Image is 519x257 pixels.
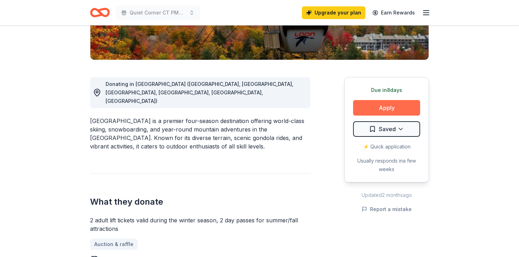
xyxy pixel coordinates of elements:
div: [GEOGRAPHIC_DATA] is a premier four-season destination offering world-class skiing, snowboarding,... [90,117,310,151]
span: Saved [379,124,396,134]
a: Earn Rewards [368,6,419,19]
h2: What they donate [90,196,310,208]
button: Apply [353,100,420,116]
a: Upgrade your plan [302,6,365,19]
button: Quiet Corner CT PMC Kids Ride [115,6,200,20]
div: Updated 2 months ago [344,191,429,199]
a: Home [90,4,110,21]
button: Report a mistake [362,205,412,214]
a: Auction & raffle [90,239,138,250]
div: Usually responds in a few weeks [353,157,420,174]
button: Saved [353,121,420,137]
div: ⚡️ Quick application [353,142,420,151]
span: Quiet Corner CT PMC Kids Ride [130,8,186,17]
span: Donating in [GEOGRAPHIC_DATA] ([GEOGRAPHIC_DATA], [GEOGRAPHIC_DATA], [GEOGRAPHIC_DATA], [GEOGRAPH... [106,81,293,104]
div: 2 adult lift tickets valid during the winter season, 2 day passes for summer/fall attractions [90,216,310,233]
div: Due in 8 days [353,86,420,94]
